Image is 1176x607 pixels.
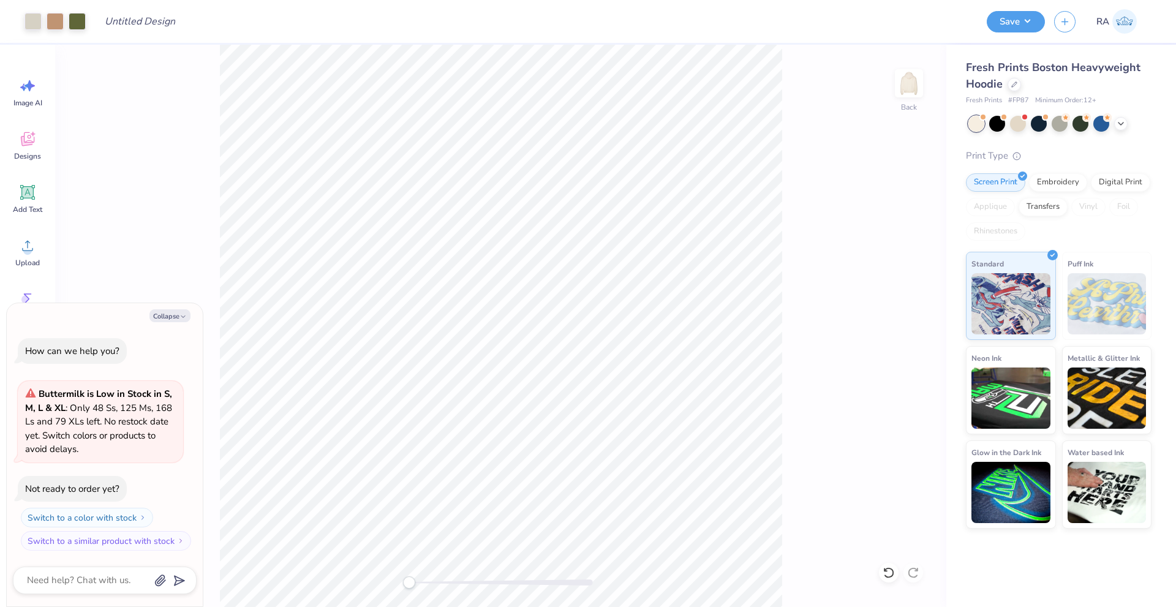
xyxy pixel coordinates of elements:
[971,462,1050,523] img: Glow in the Dark Ink
[21,531,191,551] button: Switch to a similar product with stock
[1019,198,1068,216] div: Transfers
[1096,15,1109,29] span: RA
[1112,9,1137,34] img: Red Acosta
[25,345,119,357] div: How can we help you?
[1068,273,1147,334] img: Puff Ink
[1068,446,1124,459] span: Water based Ink
[1008,96,1029,106] span: # FP87
[1068,352,1140,364] span: Metallic & Glitter Ink
[25,483,119,495] div: Not ready to order yet?
[966,60,1140,91] span: Fresh Prints Boston Heavyweight Hoodie
[1035,96,1096,106] span: Minimum Order: 12 +
[971,368,1050,429] img: Neon Ink
[1068,368,1147,429] img: Metallic & Glitter Ink
[966,173,1025,192] div: Screen Print
[149,309,190,322] button: Collapse
[901,102,917,113] div: Back
[1029,173,1087,192] div: Embroidery
[971,352,1001,364] span: Neon Ink
[966,96,1002,106] span: Fresh Prints
[14,151,41,161] span: Designs
[971,273,1050,334] img: Standard
[13,205,42,214] span: Add Text
[966,222,1025,241] div: Rhinestones
[403,576,415,589] div: Accessibility label
[25,388,172,455] span: : Only 48 Ss, 125 Ms, 168 Ls and 79 XLs left. No restock date yet. Switch colors or products to a...
[1068,462,1147,523] img: Water based Ink
[966,198,1015,216] div: Applique
[1091,9,1142,34] a: RA
[139,514,146,521] img: Switch to a color with stock
[15,258,40,268] span: Upload
[971,257,1004,270] span: Standard
[1071,198,1106,216] div: Vinyl
[1109,198,1138,216] div: Foil
[966,149,1151,163] div: Print Type
[177,537,184,545] img: Switch to a similar product with stock
[897,71,921,96] img: Back
[95,9,185,34] input: Untitled Design
[21,508,153,527] button: Switch to a color with stock
[971,446,1041,459] span: Glow in the Dark Ink
[1091,173,1150,192] div: Digital Print
[987,11,1045,32] button: Save
[1068,257,1093,270] span: Puff Ink
[25,388,172,414] strong: Buttermilk is Low in Stock in S, M, L & XL
[13,98,42,108] span: Image AI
